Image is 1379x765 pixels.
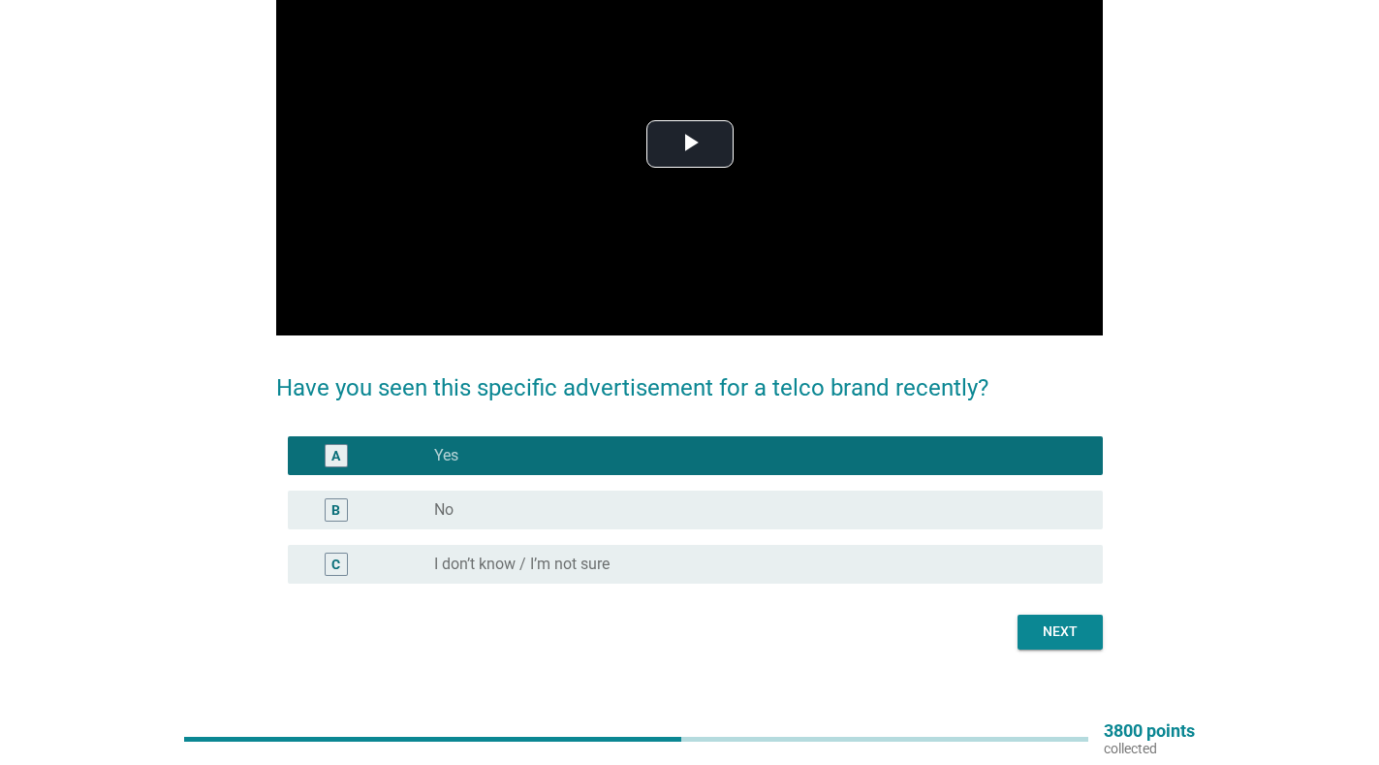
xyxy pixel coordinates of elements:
[331,445,340,465] div: A
[276,351,1103,405] h2: Have you seen this specific advertisement for a telco brand recently?
[331,499,340,520] div: B
[331,554,340,574] div: C
[1104,722,1195,740] p: 3800 points
[646,120,734,168] button: Play Video
[1104,740,1195,757] p: collected
[1018,615,1103,650] button: Next
[434,446,458,465] label: Yes
[434,500,454,520] label: No
[1033,622,1087,642] div: Next
[434,555,610,574] label: I don’t know / I’m not sure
